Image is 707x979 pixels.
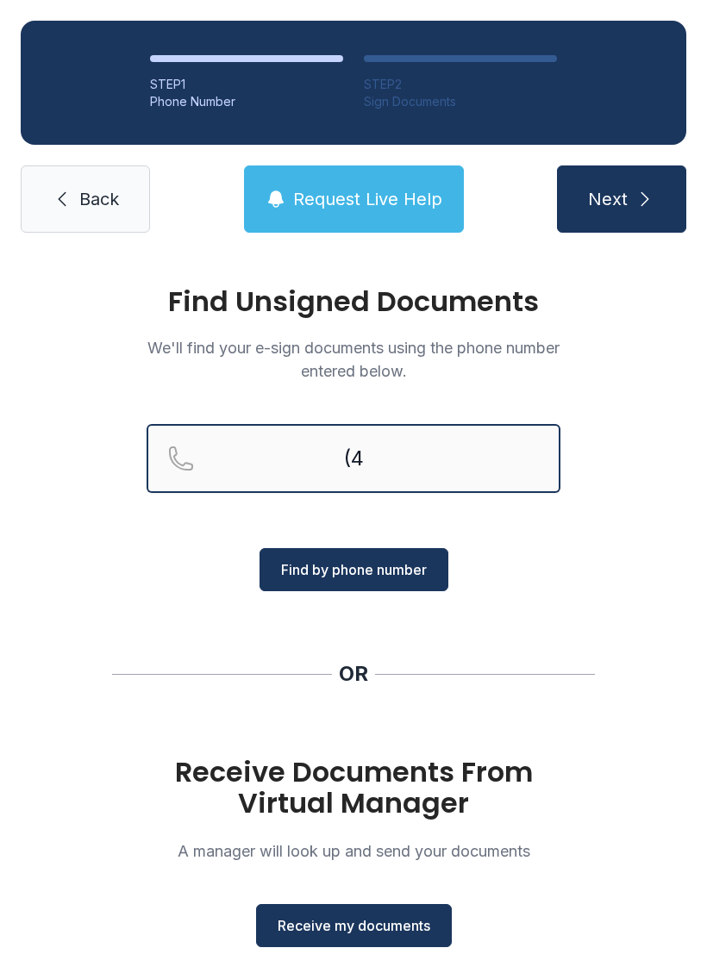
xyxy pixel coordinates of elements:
[147,839,560,863] p: A manager will look up and send your documents
[147,336,560,383] p: We'll find your e-sign documents using the phone number entered below.
[364,76,557,93] div: STEP 2
[150,76,343,93] div: STEP 1
[364,93,557,110] div: Sign Documents
[147,424,560,493] input: Reservation phone number
[150,93,343,110] div: Phone Number
[147,757,560,819] h1: Receive Documents From Virtual Manager
[339,660,368,688] div: OR
[79,187,119,211] span: Back
[588,187,628,211] span: Next
[278,915,430,936] span: Receive my documents
[147,288,560,315] h1: Find Unsigned Documents
[281,559,427,580] span: Find by phone number
[293,187,442,211] span: Request Live Help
